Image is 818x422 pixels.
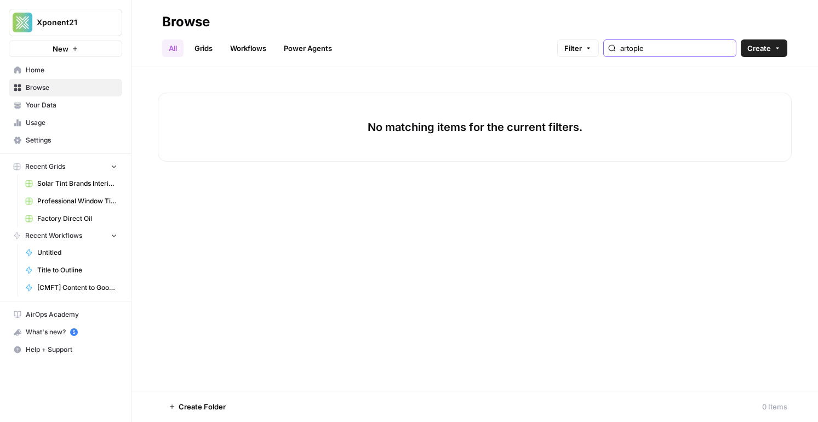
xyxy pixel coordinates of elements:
span: Create [747,43,771,54]
a: Usage [9,114,122,132]
a: Solar Tint Brands Interior Page Content [20,175,122,192]
a: Settings [9,132,122,149]
button: Create Folder [162,398,232,415]
span: Factory Direct Oil [37,214,117,224]
span: Recent Workflows [25,231,82,241]
a: Home [9,61,122,79]
span: Xponent21 [37,17,103,28]
p: No matching items for the current filters. [368,119,582,135]
a: Professional Window Tinting [20,192,122,210]
img: Xponent21 Logo [13,13,32,32]
span: Browse [26,83,117,93]
span: Your Data [26,100,117,110]
a: AirOps Academy [9,306,122,323]
a: [CMFT] Content to Google Docs [20,279,122,296]
a: Power Agents [277,39,339,57]
button: Workspace: Xponent21 [9,9,122,36]
button: Recent Grids [9,158,122,175]
span: [CMFT] Content to Google Docs [37,283,117,293]
span: Usage [26,118,117,128]
button: New [9,41,122,57]
button: Create [741,39,787,57]
button: Recent Workflows [9,227,122,244]
span: Create Folder [179,401,226,412]
a: Factory Direct Oil [20,210,122,227]
span: Professional Window Tinting [37,196,117,206]
div: Browse [162,13,210,31]
a: All [162,39,184,57]
a: Untitled [20,244,122,261]
a: Title to Outline [20,261,122,279]
span: AirOps Academy [26,310,117,320]
button: What's new? 5 [9,323,122,341]
div: 0 Items [762,401,787,412]
div: What's new? [9,324,122,340]
span: Help + Support [26,345,117,355]
text: 5 [72,329,75,335]
span: Home [26,65,117,75]
input: Search [620,43,731,54]
button: Help + Support [9,341,122,358]
span: Solar Tint Brands Interior Page Content [37,179,117,189]
a: Workflows [224,39,273,57]
a: Browse [9,79,122,96]
span: Settings [26,135,117,145]
span: New [53,43,68,54]
span: Untitled [37,248,117,258]
a: Grids [188,39,219,57]
a: 5 [70,328,78,336]
span: Filter [564,43,582,54]
a: Your Data [9,96,122,114]
button: Filter [557,39,599,57]
span: Title to Outline [37,265,117,275]
span: Recent Grids [25,162,65,172]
